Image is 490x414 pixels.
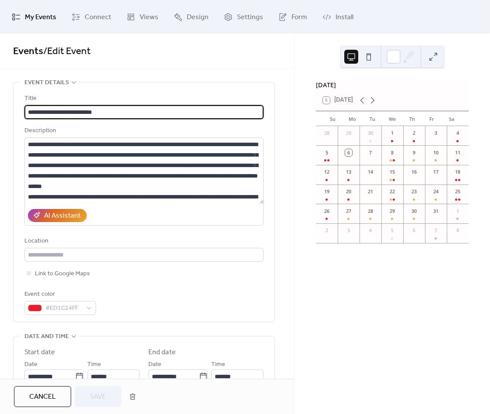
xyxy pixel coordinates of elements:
div: 2 [323,227,330,234]
div: 5 [323,149,330,156]
span: Time [87,359,101,370]
div: 26 [323,208,330,215]
span: Install [336,10,353,24]
span: Date [148,359,161,370]
span: Date and time [24,332,69,342]
div: 30 [367,130,374,137]
div: 14 [367,168,374,175]
span: Form [291,10,307,24]
div: Tu [363,111,382,126]
div: 3 [345,227,352,234]
div: 1 [389,130,396,137]
div: 24 [432,188,439,195]
span: Cancel [29,392,56,402]
div: 19 [323,188,330,195]
div: 29 [345,130,352,137]
span: Time [211,359,225,370]
div: Event color [24,289,94,300]
div: Title [24,93,262,104]
div: 27 [345,208,352,215]
div: We [382,111,402,126]
div: 1 [454,208,461,215]
div: 25 [454,188,461,195]
div: 9 [411,149,418,156]
div: Fr [422,111,442,126]
span: Connect [85,10,111,24]
div: 28 [367,208,374,215]
a: My Events [5,3,63,30]
div: 6 [411,227,418,234]
div: 7 [432,227,439,234]
div: 20 [345,188,352,195]
div: AI Assistant [44,211,81,221]
div: [DATE] [316,80,469,90]
div: 11 [454,149,461,156]
div: 12 [323,168,330,175]
div: Su [323,111,343,126]
div: 17 [432,168,439,175]
div: 31 [432,208,439,215]
div: 16 [411,168,418,175]
div: 6 [345,149,352,156]
div: 22 [389,188,396,195]
div: Location [24,236,262,246]
span: Design [187,10,209,24]
div: End date [148,347,176,358]
a: Settings [217,3,270,30]
div: 23 [411,188,418,195]
span: Date [24,359,38,370]
div: Start date [24,347,55,358]
div: 8 [454,227,461,234]
span: My Events [25,10,56,24]
span: #ED1C24FF [45,303,82,314]
div: 30 [411,208,418,215]
span: Event details [24,78,69,88]
div: 13 [345,168,352,175]
a: Design [167,3,215,30]
div: Th [402,111,422,126]
div: 21 [367,188,374,195]
button: Cancel [14,386,71,407]
span: Settings [237,10,263,24]
div: 7 [367,149,374,156]
div: 3 [432,130,439,137]
a: Events [13,42,43,61]
a: Form [272,3,314,30]
div: 18 [454,168,461,175]
div: 8 [389,149,396,156]
div: Mo [343,111,362,126]
div: 28 [323,130,330,137]
div: 4 [454,130,461,137]
a: Install [316,3,360,30]
div: 10 [432,149,439,156]
div: 15 [389,168,396,175]
span: / Edit Event [43,42,91,61]
div: Sa [442,111,462,126]
div: 5 [389,227,396,234]
div: 2 [411,130,418,137]
div: 4 [367,227,374,234]
span: Views [140,10,158,24]
div: 29 [389,208,396,215]
button: AI Assistant [28,209,87,222]
div: Description [24,126,262,136]
a: Views [120,3,165,30]
span: Link to Google Maps [35,269,90,279]
a: Connect [65,3,118,30]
